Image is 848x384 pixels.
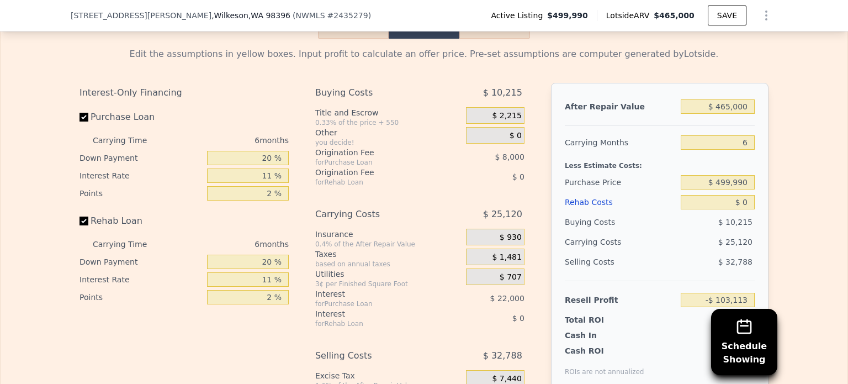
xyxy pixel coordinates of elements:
[654,11,695,20] span: $465,000
[718,257,752,266] span: $ 32,788
[79,113,88,122] input: Purchase Loan
[500,233,522,243] span: $ 930
[315,107,462,118] div: Title and Escrow
[315,118,462,127] div: 0.33% of the price + 550
[565,345,644,356] div: Cash ROI
[315,370,462,381] div: Excise Tax
[315,249,462,260] div: Taxes
[565,133,676,152] div: Carrying Months
[79,185,203,202] div: Points
[315,229,462,240] div: Insurance
[295,11,325,20] span: NWMLS
[492,111,521,121] span: $ 2,215
[79,83,289,103] div: Interest-Only Financing
[93,131,165,149] div: Carrying Time
[565,290,676,310] div: Resell Profit
[565,212,676,232] div: Buying Costs
[327,11,368,20] span: # 2435279
[565,330,634,341] div: Cash In
[547,10,588,21] span: $499,990
[79,217,88,225] input: Rehab Loan
[79,107,203,127] label: Purchase Loan
[315,308,438,319] div: Interest
[93,235,165,253] div: Carrying Time
[315,127,462,138] div: Other
[483,83,522,103] span: $ 10,215
[492,253,521,262] span: $ 1,481
[711,309,777,375] button: ScheduleShowing
[565,172,676,192] div: Purchase Price
[169,235,289,253] div: 6 months
[510,131,522,141] span: $ 0
[293,10,371,21] div: ( )
[565,314,634,325] div: Total ROI
[315,280,462,288] div: 3¢ per Finished Square Foot
[483,204,522,224] span: $ 25,120
[315,138,462,147] div: you decide!
[248,11,290,20] span: , WA 98396
[565,152,755,172] div: Less Estimate Costs:
[495,152,524,161] span: $ 8,000
[211,10,290,21] span: , Wilkeson
[79,48,768,61] div: Edit the assumptions in yellow boxes. Input profit to calculate an offer price. Pre-set assumptio...
[315,204,438,224] div: Carrying Costs
[500,272,522,282] span: $ 707
[79,253,203,271] div: Down Payment
[512,172,524,181] span: $ 0
[315,288,438,299] div: Interest
[565,356,644,376] div: ROIs are not annualized
[315,299,438,308] div: for Purchase Loan
[315,147,438,158] div: Origination Fee
[565,252,676,272] div: Selling Costs
[315,319,438,328] div: for Rehab Loan
[79,271,203,288] div: Interest Rate
[315,158,438,167] div: for Purchase Loan
[79,288,203,306] div: Points
[565,232,634,252] div: Carrying Costs
[71,10,211,21] span: [STREET_ADDRESS][PERSON_NAME]
[718,218,752,227] span: $ 10,215
[606,10,654,21] span: Lotside ARV
[755,4,777,27] button: Show Options
[79,211,203,231] label: Rehab Loan
[315,260,462,269] div: based on annual taxes
[315,83,438,103] div: Buying Costs
[315,178,438,187] div: for Rehab Loan
[490,294,524,303] span: $ 22,000
[491,10,547,21] span: Active Listing
[708,6,746,25] button: SAVE
[565,97,676,117] div: After Repair Value
[565,192,676,212] div: Rehab Costs
[483,346,522,366] span: $ 32,788
[718,238,752,246] span: $ 25,120
[512,314,524,323] span: $ 0
[169,131,289,149] div: 6 months
[315,346,438,366] div: Selling Costs
[79,149,203,167] div: Down Payment
[315,269,462,280] div: Utilities
[492,374,521,384] span: $ 7,440
[315,240,462,249] div: 0.4% of the After Repair Value
[315,167,438,178] div: Origination Fee
[79,167,203,185] div: Interest Rate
